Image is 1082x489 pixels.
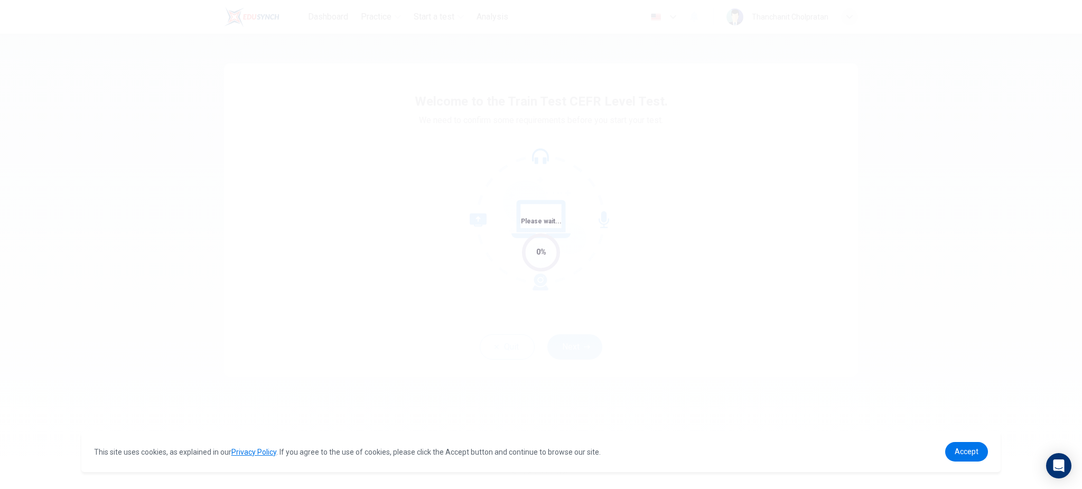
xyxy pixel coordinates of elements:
[231,448,276,456] a: Privacy Policy
[955,447,978,456] span: Accept
[521,218,562,225] span: Please wait...
[536,246,546,258] div: 0%
[94,448,601,456] span: This site uses cookies, as explained in our . If you agree to the use of cookies, please click th...
[945,442,988,462] a: dismiss cookie message
[81,431,1001,472] div: cookieconsent
[1046,453,1071,478] div: Open Intercom Messenger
